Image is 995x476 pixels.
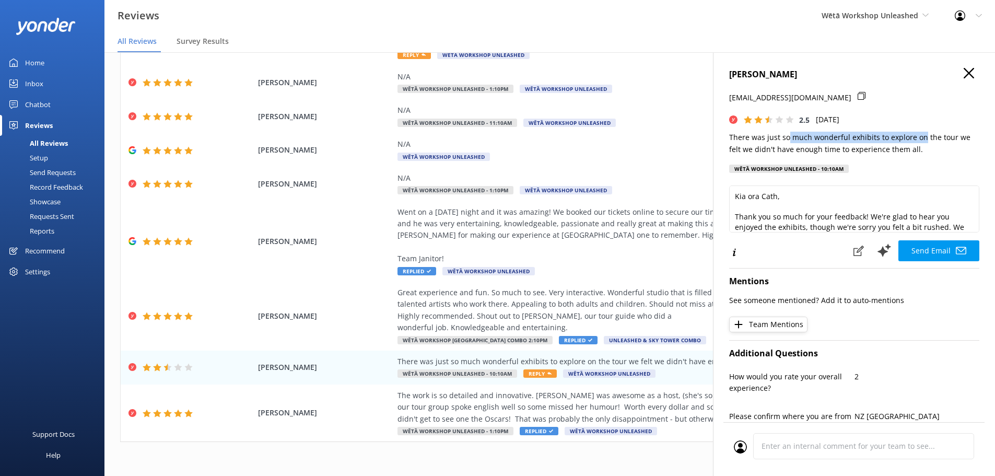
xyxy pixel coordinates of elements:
button: Send Email [898,240,979,261]
a: Setup [6,150,104,165]
div: All Reviews [6,136,68,150]
a: Showcase [6,194,104,209]
span: Wētā Workshop Unleashed [437,51,530,59]
p: [EMAIL_ADDRESS][DOMAIN_NAME] [729,92,851,103]
div: Settings [25,261,50,282]
div: Reports [6,224,54,238]
span: Wētā Workshop Unleashed - 11:10am [397,119,517,127]
div: N/A [397,71,873,83]
div: Home [25,52,44,73]
p: [DATE] [816,114,839,125]
div: Went on a [DATE] night and it was amazing! We booked our tickets online to secure our time slot. ... [397,206,873,265]
div: There was just so much wonderful exhibits to explore on the tour we felt we didn't have enough ti... [397,356,873,367]
div: N/A [397,105,873,116]
a: Reports [6,224,104,238]
span: [PERSON_NAME] [258,407,393,419]
span: Wētā Workshop Unleashed [565,427,657,435]
a: All Reviews [6,136,104,150]
span: Wētā Workshop Unleashed - 10:10am [397,369,517,378]
span: Reply [397,51,431,59]
span: All Reviews [118,36,157,47]
span: Replied [559,336,598,344]
div: N/A [397,138,873,150]
span: [PERSON_NAME] [258,178,393,190]
a: Send Requests [6,165,104,180]
a: Requests Sent [6,209,104,224]
div: Support Docs [32,424,75,445]
span: Reply [523,369,557,378]
h4: Additional Questions [729,347,979,361]
span: Replied [397,267,436,275]
div: Setup [6,150,48,165]
div: N/A [397,172,873,184]
div: Send Requests [6,165,76,180]
p: 2 [854,371,980,382]
span: Wētā Workshop Unleashed [822,10,918,20]
div: Help [46,445,61,466]
span: Wētā Workshop Unleashed [520,186,612,194]
h4: Mentions [729,275,979,288]
div: Inbox [25,73,43,94]
h4: [PERSON_NAME] [729,68,979,82]
p: See someone mentioned? Add it to auto-mentions [729,295,979,306]
p: There was just so much wonderful exhibits to explore on the tour we felt we didn't have enough ti... [729,132,979,155]
span: Wētā Workshop Unleashed - 1:10pm [397,186,513,194]
span: [PERSON_NAME] [258,236,393,247]
span: Wētā Workshop Unleashed - 1:10pm [397,85,513,93]
span: [PERSON_NAME] [258,362,393,373]
div: Showcase [6,194,61,209]
p: Please confirm where you are from [729,411,854,422]
div: Recommend [25,240,65,261]
span: [PERSON_NAME] [258,111,393,122]
span: 2.5 [799,115,810,125]
button: Close [964,68,974,79]
img: yonder-white-logo.png [16,18,76,35]
span: [PERSON_NAME] [258,310,393,322]
div: Requests Sent [6,209,74,224]
a: Record Feedback [6,180,104,194]
span: Wētā Workshop Unleashed [520,85,612,93]
span: Wētā Workshop Unleashed [442,267,535,275]
p: NZ [GEOGRAPHIC_DATA] [854,411,980,422]
img: user_profile.svg [734,440,747,454]
span: [PERSON_NAME] [258,144,393,156]
span: Survey Results [177,36,229,47]
div: Record Feedback [6,180,83,194]
textarea: Kia ora Cath, Thank you so much for your feedback! We're glad to hear you enjoyed the exhibits, t... [729,185,979,233]
p: How would you rate your overall experience? [729,371,854,394]
span: Wētā Workshop Unleashed - 1:10pm [397,427,513,435]
span: Wētā Workshop [GEOGRAPHIC_DATA] COMBO 2:10pm [397,336,553,344]
h3: Reviews [118,7,159,24]
span: Replied [520,427,558,435]
span: Wētā Workshop Unleashed [523,119,616,127]
div: Chatbot [25,94,51,115]
span: Wētā Workshop Unleashed [397,153,490,161]
div: Great experience and fun. So much to see. Very interactive. Wonderful studio that is filled with ... [397,287,873,334]
button: Team Mentions [729,317,807,332]
div: The work is so detailed and innovative. [PERSON_NAME] was awesome as a host, (she's so dramatic -... [397,390,873,425]
span: [PERSON_NAME] [258,77,393,88]
div: Reviews [25,115,53,136]
div: Wētā Workshop Unleashed - 10:10am [729,165,849,173]
span: Unleashed & Sky Tower Combo [604,336,706,344]
span: Wētā Workshop Unleashed [563,369,655,378]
